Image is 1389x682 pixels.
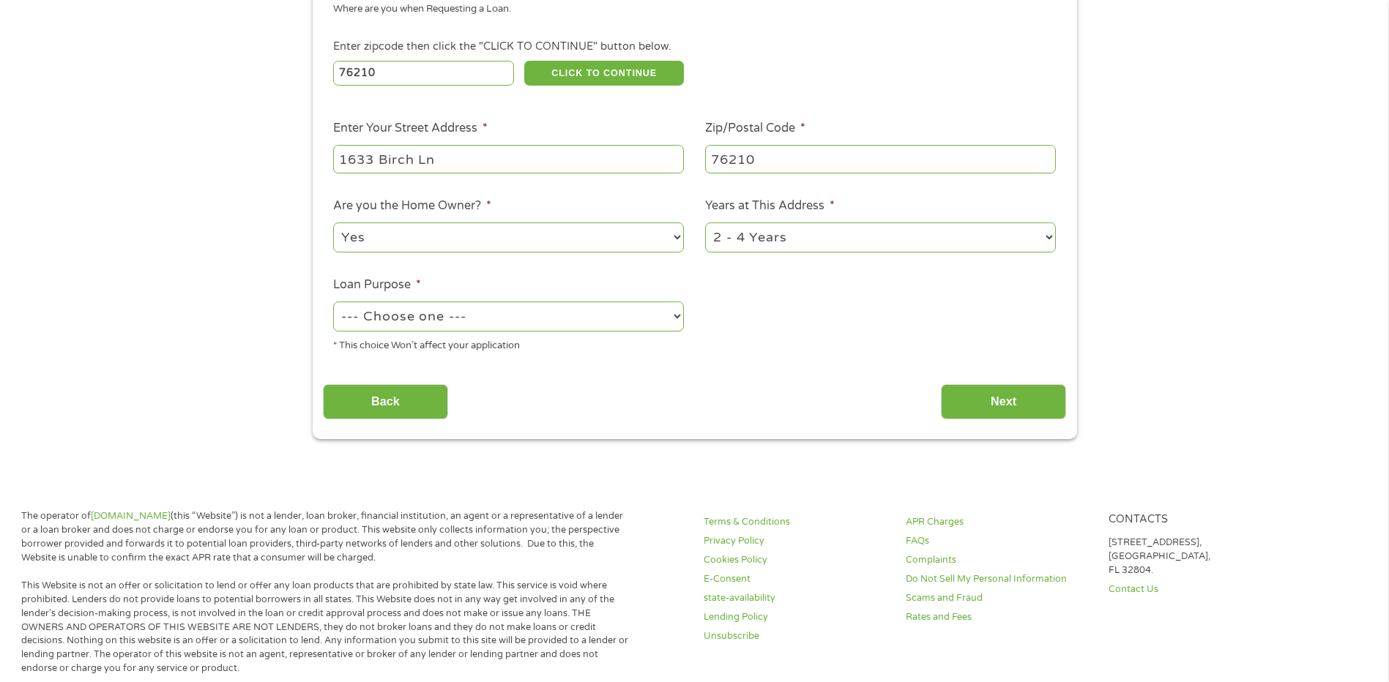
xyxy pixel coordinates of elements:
[906,515,1090,529] a: APR Charges
[906,572,1090,586] a: Do Not Sell My Personal Information
[333,121,488,136] label: Enter Your Street Address
[1109,582,1293,596] a: Contact Us
[91,510,171,522] a: [DOMAIN_NAME]
[705,121,805,136] label: Zip/Postal Code
[704,553,888,567] a: Cookies Policy
[333,145,684,173] input: 1 Main Street
[333,334,684,353] div: * This choice Won’t affect your application
[333,198,491,214] label: Are you the Home Owner?
[323,384,448,420] input: Back
[704,591,888,605] a: state-availability
[704,534,888,548] a: Privacy Policy
[906,610,1090,624] a: Rates and Fees
[704,610,888,624] a: Lending Policy
[333,277,421,293] label: Loan Purpose
[906,534,1090,548] a: FAQs
[333,61,514,86] input: Enter Zipcode (e.g 01510)
[906,591,1090,605] a: Scams and Fraud
[333,39,1055,55] div: Enter zipcode then click the "CLICK TO CONTINUE" button below.
[21,579,629,675] p: This Website is not an offer or solicitation to lend or offer any loan products that are prohibit...
[1109,536,1293,577] p: [STREET_ADDRESS], [GEOGRAPHIC_DATA], FL 32804.
[333,2,1045,17] div: Where are you when Requesting a Loan.
[1109,513,1293,527] h4: Contacts
[704,629,888,643] a: Unsubscribe
[21,509,629,565] p: The operator of (this “Website”) is not a lender, loan broker, financial institution, an agent or...
[906,553,1090,567] a: Complaints
[524,61,684,86] button: CLICK TO CONTINUE
[704,572,888,586] a: E-Consent
[704,515,888,529] a: Terms & Conditions
[941,384,1066,420] input: Next
[705,198,835,214] label: Years at This Address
